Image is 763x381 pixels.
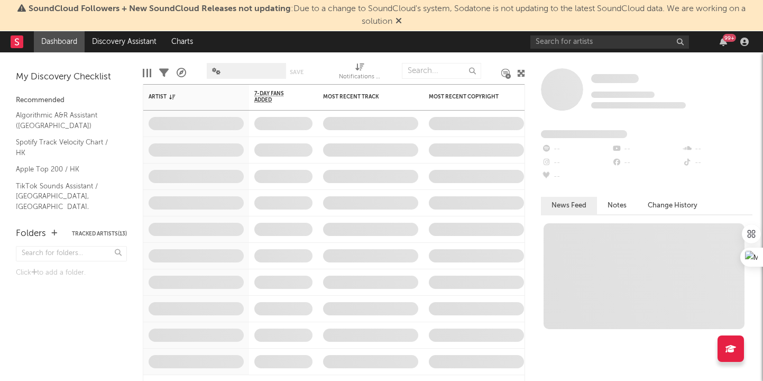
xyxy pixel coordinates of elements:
[637,197,708,214] button: Change History
[611,156,682,170] div: --
[72,231,127,237] button: Tracked Artists(13)
[429,94,508,100] div: Most Recent Copyright
[323,94,402,100] div: Most Recent Track
[16,71,127,84] div: My Discovery Checklist
[402,63,481,79] input: Search...
[720,38,727,46] button: 99+
[396,17,402,26] span: Dismiss
[16,228,46,240] div: Folders
[16,94,127,107] div: Recommended
[541,156,611,170] div: --
[339,58,381,88] div: Notifications (Artist)
[143,58,151,88] div: Edit Columns
[164,31,200,52] a: Charts
[16,246,127,261] input: Search for folders...
[16,110,116,131] a: Algorithmic A&R Assistant ([GEOGRAPHIC_DATA])
[541,197,597,214] button: News Feed
[597,197,637,214] button: Notes
[34,31,85,52] a: Dashboard
[159,58,169,88] div: Filters
[85,31,164,52] a: Discovery Assistant
[339,71,381,84] div: Notifications (Artist)
[16,137,116,158] a: Spotify Track Velocity Chart / HK
[29,5,291,13] span: SoundCloud Followers + New SoundCloud Releases not updating
[541,170,611,184] div: --
[591,74,639,83] span: Some Artist
[611,142,682,156] div: --
[591,74,639,84] a: Some Artist
[591,92,655,98] span: Tracking Since: [DATE]
[682,142,752,156] div: --
[541,142,611,156] div: --
[16,267,127,279] div: Click to add a folder.
[29,5,746,26] span: : Due to a change to SoundCloud's system, Sodatone is not updating to the latest SoundCloud data....
[177,58,186,88] div: A&R Pipeline
[149,94,228,100] div: Artist
[541,130,627,138] span: Fans Added by Platform
[16,164,116,175] a: Apple Top 200 / HK
[254,90,297,103] span: 7-Day Fans Added
[682,156,752,170] div: --
[290,69,304,75] button: Save
[591,102,686,108] span: 0 fans last week
[723,34,736,42] div: 99 +
[530,35,689,49] input: Search for artists
[16,180,116,223] a: TikTok Sounds Assistant / [GEOGRAPHIC_DATA], [GEOGRAPHIC_DATA], [GEOGRAPHIC_DATA]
